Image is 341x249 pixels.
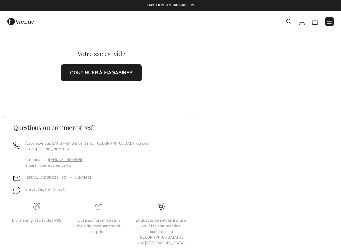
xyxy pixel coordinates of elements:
h3: Questions ou commentaires? [13,124,184,130]
img: 1ère Avenue [7,15,34,28]
img: call [13,142,20,149]
img: email [13,175,20,182]
img: Panier d'achat [312,19,318,25]
img: Livraison gratuite dès 99$ [158,203,165,210]
a: [PHONE_NUMBER] [36,147,71,151]
div: Votre sac est vide [14,50,189,57]
div: Livraison gratuite dès 99$ [11,217,63,223]
p: Composez le à partir des autres pays. [25,157,184,168]
div: Étiquette de retour incluse pour les commandes expédiées au [GEOGRAPHIC_DATA] et aux [GEOGRAPHIC_... [135,217,187,246]
img: Livraison gratuite dès 99$ [33,203,40,210]
a: 1ère Avenue [7,18,34,24]
div: Livraison promise sans frais de dédouanement surprise ! [73,217,125,235]
img: Recherche [286,19,292,24]
img: Livraison promise sans frais de dédouanement surprise&nbsp;! [95,203,102,210]
a: [EMAIL_ADDRESS][DOMAIN_NAME] [25,175,91,180]
p: Appelez-nous SANS FRAIS à partir du [GEOGRAPHIC_DATA] ou des EU au [25,141,184,152]
button: CONTINUER À MAGASINER [61,64,142,81]
span: Clavardage en direct [25,187,65,192]
img: Menu [326,19,332,25]
img: chat [13,187,20,194]
a: [PHONE_NUMBER] [49,158,84,162]
img: Mes infos [299,19,305,25]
